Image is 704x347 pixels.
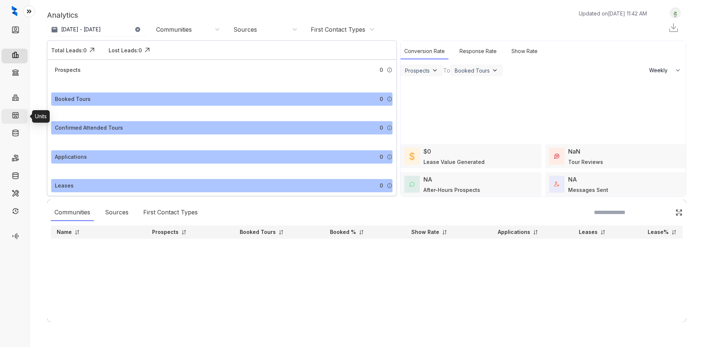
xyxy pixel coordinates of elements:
div: Total Leads: 0 [51,46,87,54]
img: TourReviews [554,154,559,159]
img: sorting [278,229,284,235]
li: Leasing [1,49,28,63]
img: sorting [74,229,80,235]
div: Sources [101,204,132,221]
img: UserAvatar [670,9,680,17]
img: SearchIcon [660,209,666,215]
img: LeaseValue [409,152,415,161]
span: 0 [380,153,383,161]
span: 0 [380,182,383,190]
img: sorting [671,229,677,235]
div: $0 [423,147,431,156]
div: To [443,66,450,75]
img: Click Icon [675,209,683,216]
div: Messages Sent [568,186,608,194]
div: Tour Reviews [568,158,603,166]
div: NaN [568,147,580,156]
div: First Contact Types [140,204,201,221]
img: sorting [442,229,447,235]
span: 0 [380,124,383,132]
li: Move Outs [1,169,28,184]
li: Leads [1,24,28,38]
li: Collections [1,66,28,81]
img: sorting [181,229,187,235]
img: ViewFilterArrow [491,67,499,74]
img: sorting [533,229,538,235]
p: Leases [579,228,598,236]
p: Analytics [47,10,78,21]
img: Info [387,183,393,189]
div: Sources [233,25,257,34]
img: Info [387,154,393,160]
p: Booked Tours [240,228,276,236]
p: Applications [498,228,530,236]
div: Leases [55,182,74,190]
span: Weekly [649,67,672,74]
li: Units [1,109,28,124]
div: Booked Tours [455,67,490,74]
div: Booked Tours [55,95,91,103]
img: Click Icon [87,45,98,56]
img: sorting [359,229,364,235]
img: Info [387,125,393,131]
div: Prospects [405,67,430,74]
div: NA [568,175,577,184]
li: Knowledge [1,127,28,141]
div: First Contact Types [311,25,365,34]
button: Weekly [645,64,686,77]
div: Communities [51,204,94,221]
div: Lost Leads: 0 [109,46,142,54]
p: Lease% [648,228,669,236]
img: Download [668,22,679,33]
li: Communities [1,91,28,106]
img: sorting [600,229,606,235]
div: Lease Value Generated [423,158,485,166]
li: Voice AI [1,230,28,245]
img: logo [12,6,17,16]
li: Rent Collections [1,152,28,167]
div: Show Rate [508,43,541,59]
div: Prospects [55,66,81,74]
div: Response Rate [456,43,500,59]
span: 0 [380,66,383,74]
img: Info [387,67,393,73]
img: TotalFum [554,182,559,187]
img: AfterHoursConversations [409,182,415,187]
p: [DATE] - [DATE] [61,26,101,33]
div: Communities [156,25,192,34]
img: ViewFilterArrow [431,67,439,74]
p: Show Rate [411,228,439,236]
p: Booked % [330,228,356,236]
img: Info [387,96,393,102]
div: Applications [55,153,87,161]
img: Loader [516,77,571,132]
button: [DATE] - [DATE] [47,23,147,36]
p: Prospects [152,228,179,236]
div: Confirmed Attended Tours [55,124,123,132]
span: 0 [380,95,383,103]
li: Renewals [1,205,28,220]
div: After-Hours Prospects [423,186,480,194]
li: Maintenance [1,187,28,202]
p: Name [57,228,72,236]
p: Updated on [DATE] 11:42 AM [579,10,647,17]
img: Click Icon [142,45,153,56]
div: NA [423,175,432,184]
div: Conversion Rate [401,43,448,59]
